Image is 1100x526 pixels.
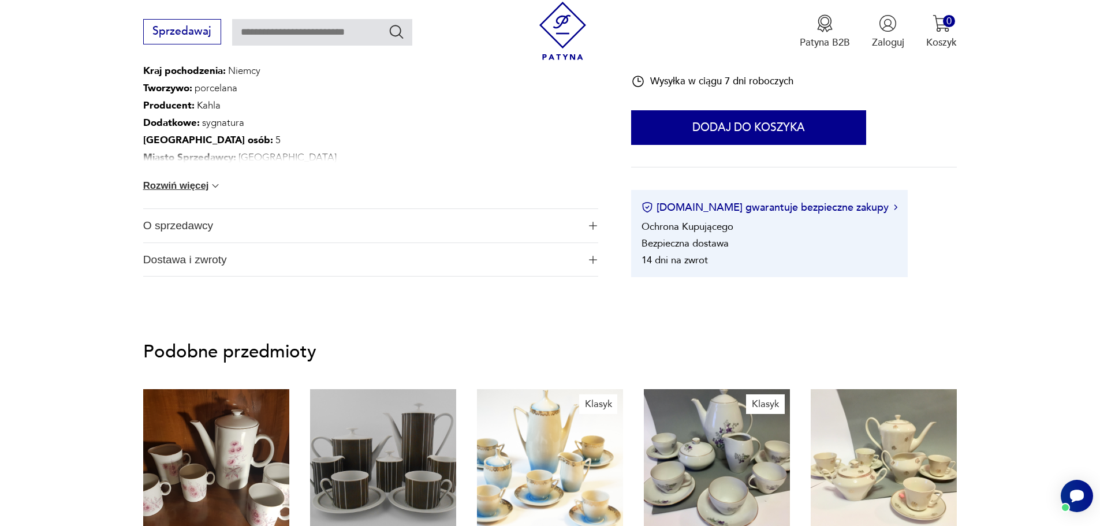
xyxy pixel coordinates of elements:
[143,133,273,147] b: [GEOGRAPHIC_DATA] osób :
[879,14,897,32] img: Ikonka użytkownika
[210,180,221,192] img: chevron down
[143,81,192,95] b: Tworzywo :
[534,2,592,60] img: Patyna - sklep z meblami i dekoracjami vintage
[894,204,897,210] img: Ikona strzałki w prawo
[926,14,957,49] button: 0Koszyk
[642,236,729,249] li: Bezpieczna dostawa
[143,28,221,37] a: Sprzedawaj
[943,15,955,27] div: 0
[143,209,579,243] span: O sprzedawcy
[800,14,850,49] button: Patyna B2B
[589,256,597,264] img: Ikona plusa
[143,344,957,360] p: Podobne przedmioty
[872,36,904,49] p: Zaloguj
[933,14,950,32] img: Ikona koszyka
[800,36,850,49] p: Patyna B2B
[143,64,226,77] b: Kraj pochodzenia :
[143,151,236,164] b: Miasto Sprzedawcy :
[143,149,382,166] p: [GEOGRAPHIC_DATA]
[800,14,850,49] a: Ikona medaluPatyna B2B
[1061,480,1093,512] iframe: Smartsupp widget button
[143,97,382,114] p: Kahla
[872,14,904,49] button: Zaloguj
[642,200,897,214] button: [DOMAIN_NAME] gwarantuje bezpieczne zakupy
[143,99,195,112] b: Producent :
[143,209,598,243] button: Ikona plusaO sprzedawcy
[143,132,382,149] p: 5
[631,74,793,88] div: Wysyłka w ciągu 7 dni roboczych
[816,14,834,32] img: Ikona medalu
[143,116,200,129] b: Dodatkowe :
[642,219,733,233] li: Ochrona Kupującego
[926,36,957,49] p: Koszyk
[143,114,382,132] p: sygnatura
[642,202,653,213] img: Ikona certyfikatu
[642,253,708,266] li: 14 dni na zwrot
[143,19,221,44] button: Sprzedawaj
[631,110,866,145] button: Dodaj do koszyka
[589,222,597,230] img: Ikona plusa
[143,243,598,277] button: Ikona plusaDostawa i zwroty
[143,243,579,277] span: Dostawa i zwroty
[143,80,382,97] p: porcelana
[143,62,382,80] p: Niemcy
[388,23,405,40] button: Szukaj
[143,180,222,192] button: Rozwiń więcej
